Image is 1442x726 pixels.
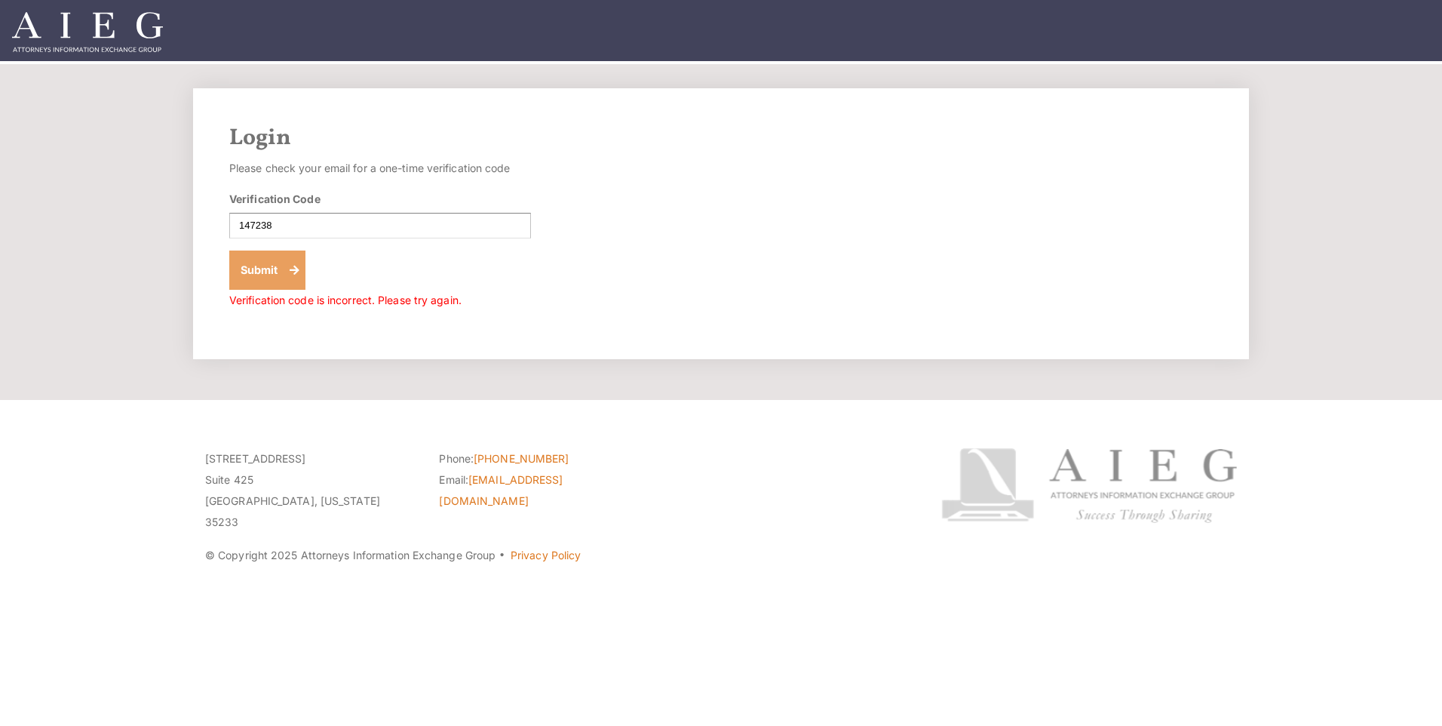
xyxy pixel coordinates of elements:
span: Verification code is incorrect. Please try again. [229,294,462,306]
label: Verification Code [229,191,321,207]
h2: Login [229,125,1213,152]
p: © Copyright 2025 Attorneys Information Exchange Group [205,545,885,566]
p: Please check your email for a one-time verification code [229,158,531,179]
a: Privacy Policy [511,549,581,561]
li: Email: [439,469,650,512]
p: [STREET_ADDRESS] Suite 425 [GEOGRAPHIC_DATA], [US_STATE] 35233 [205,448,416,533]
a: [PHONE_NUMBER] [474,452,569,465]
img: Attorneys Information Exchange Group [12,12,163,52]
img: Attorneys Information Exchange Group logo [941,448,1237,523]
button: Submit [229,251,305,290]
li: Phone: [439,448,650,469]
a: [EMAIL_ADDRESS][DOMAIN_NAME] [439,473,563,507]
span: · [499,555,505,562]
